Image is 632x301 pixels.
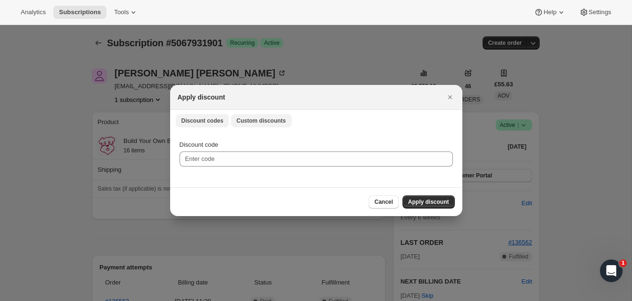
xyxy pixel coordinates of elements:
button: Subscriptions [53,6,107,19]
button: Analytics [15,6,51,19]
button: Discount codes [176,114,229,127]
h2: Apply discount [178,92,225,102]
button: Tools [108,6,144,19]
button: Cancel [369,195,398,209]
span: Discount codes [181,117,223,125]
span: Tools [114,8,129,16]
input: Enter code [180,151,453,167]
div: Discount codes [170,131,462,187]
span: Settings [589,8,611,16]
span: Help [543,8,556,16]
span: Cancel [374,198,393,206]
button: Help [528,6,571,19]
span: 1 [619,259,627,267]
iframe: Intercom live chat [600,259,623,282]
span: Subscriptions [59,8,101,16]
button: Settings [574,6,617,19]
button: Custom discounts [231,114,292,127]
span: Analytics [21,8,46,16]
span: Custom discounts [237,117,286,125]
span: Discount code [180,141,218,148]
button: Apply discount [402,195,455,209]
span: Apply discount [408,198,449,206]
button: Close [443,91,457,104]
